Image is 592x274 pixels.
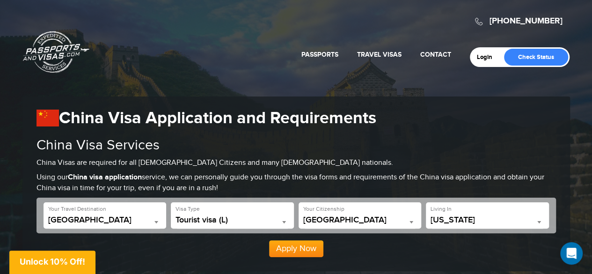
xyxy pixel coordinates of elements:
span: Tourist visa (L) [175,215,289,225]
a: [PHONE_NUMBER] [490,16,563,26]
button: Apply Now [269,240,323,257]
div: Open Intercom Messenger [560,242,583,265]
strong: China visa application [68,173,142,182]
h1: China Visa Application and Requirements [37,108,556,128]
span: China [48,215,162,229]
span: United States [303,215,417,225]
label: Your Citizenship [303,205,344,213]
label: Your Travel Destination [48,205,106,213]
span: California [431,215,544,225]
a: Check Status [504,49,568,66]
div: Unlock 10% Off! [9,251,95,274]
a: Login [477,53,499,61]
p: China Visas are required for all [DEMOGRAPHIC_DATA] Citizens and many [DEMOGRAPHIC_DATA] nationals. [37,158,556,169]
span: Unlock 10% Off! [20,257,85,267]
h2: China Visa Services [37,138,556,153]
label: Living In [431,205,452,213]
a: Passports [301,51,338,59]
a: Contact [420,51,451,59]
p: Using our service, we can personally guide you through the visa forms and requirements of the Chi... [37,172,556,194]
span: United States [303,215,417,229]
a: Passports & [DOMAIN_NAME] [23,31,89,73]
a: Travel Visas [357,51,402,59]
span: California [431,215,544,229]
span: China [48,215,162,225]
label: Visa Type [175,205,200,213]
span: Tourist visa (L) [175,215,289,229]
